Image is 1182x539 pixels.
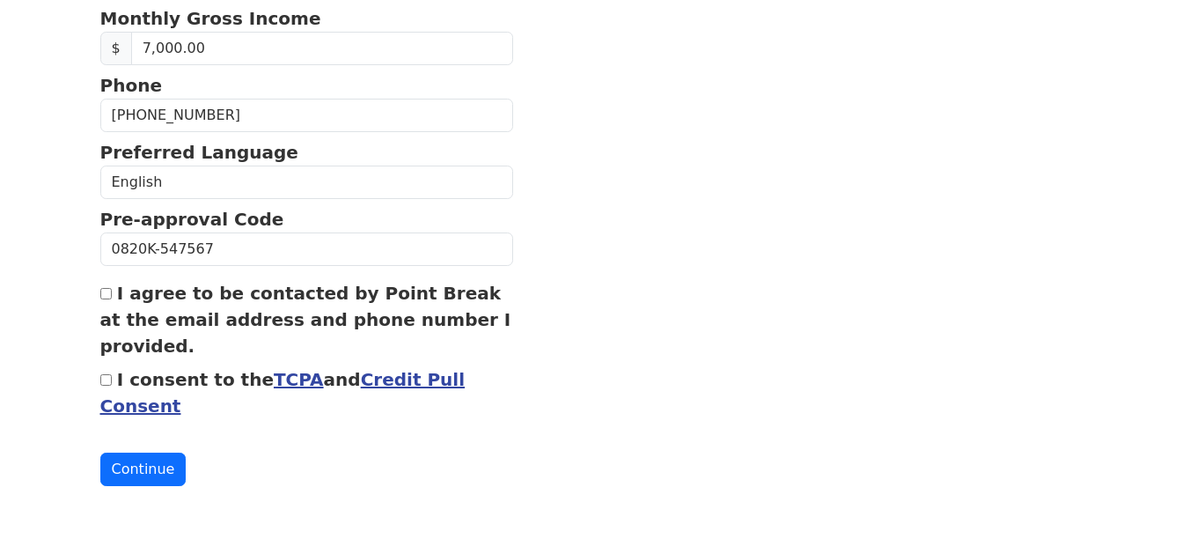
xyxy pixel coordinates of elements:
span: $ [100,32,132,65]
input: 0.00 [131,32,514,65]
label: I consent to the and [100,369,466,417]
a: TCPA [274,369,324,390]
button: Continue [100,453,187,486]
input: Phone [100,99,514,132]
input: Pre-approval Code [100,233,514,266]
strong: Phone [100,75,162,96]
strong: Pre-approval Code [100,209,284,230]
p: Monthly Gross Income [100,5,514,32]
label: I agree to be contacted by Point Break at the email address and phone number I provided. [100,283,511,357]
strong: Preferred Language [100,142,298,163]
